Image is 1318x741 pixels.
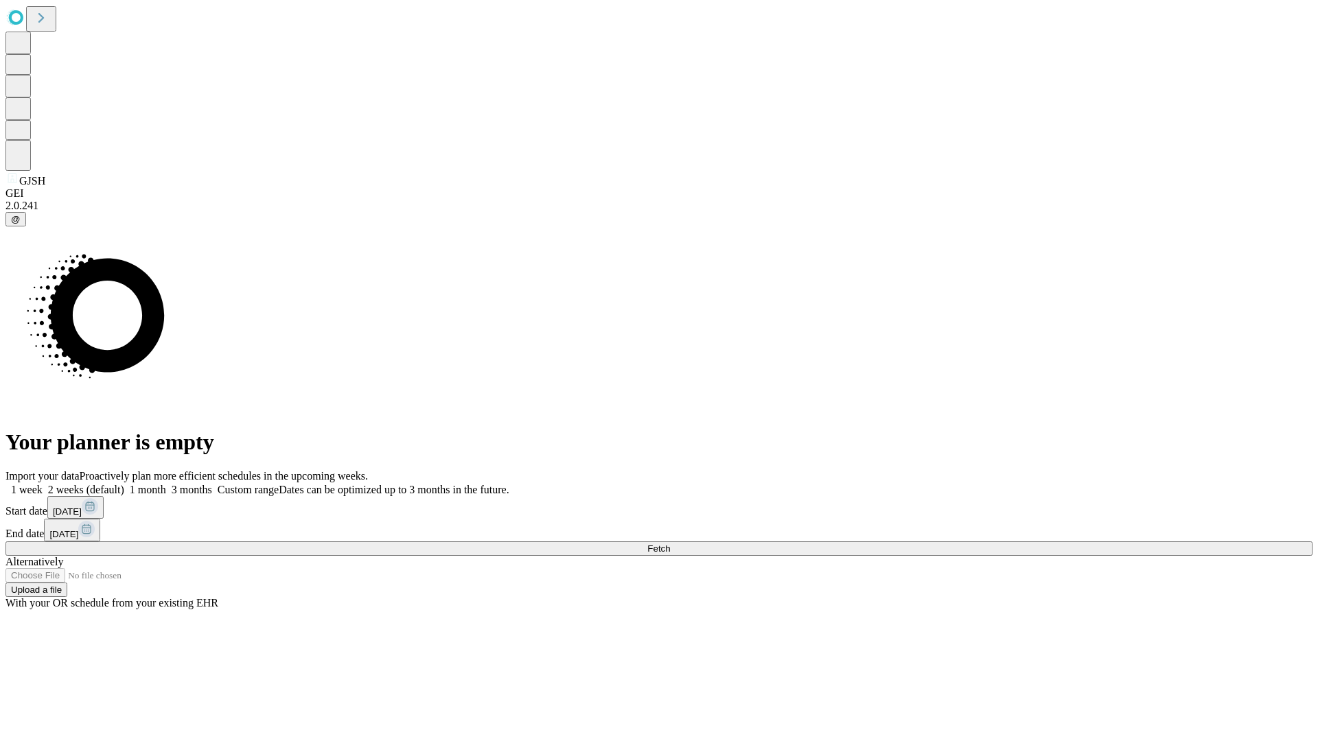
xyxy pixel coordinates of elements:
span: Alternatively [5,556,63,567]
button: [DATE] [47,496,104,519]
span: Fetch [647,543,670,554]
button: Upload a file [5,583,67,597]
div: Start date [5,496,1313,519]
span: 3 months [172,484,212,495]
span: Custom range [218,484,279,495]
span: 2 weeks (default) [48,484,124,495]
button: @ [5,212,26,226]
span: 1 week [11,484,43,495]
span: With your OR schedule from your existing EHR [5,597,218,609]
span: [DATE] [49,529,78,539]
h1: Your planner is empty [5,430,1313,455]
div: GEI [5,187,1313,200]
button: [DATE] [44,519,100,541]
span: Import your data [5,470,80,482]
span: [DATE] [53,506,82,517]
span: @ [11,214,21,224]
button: Fetch [5,541,1313,556]
div: End date [5,519,1313,541]
span: 1 month [130,484,166,495]
div: 2.0.241 [5,200,1313,212]
span: Proactively plan more efficient schedules in the upcoming weeks. [80,470,368,482]
span: GJSH [19,175,45,187]
span: Dates can be optimized up to 3 months in the future. [279,484,509,495]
